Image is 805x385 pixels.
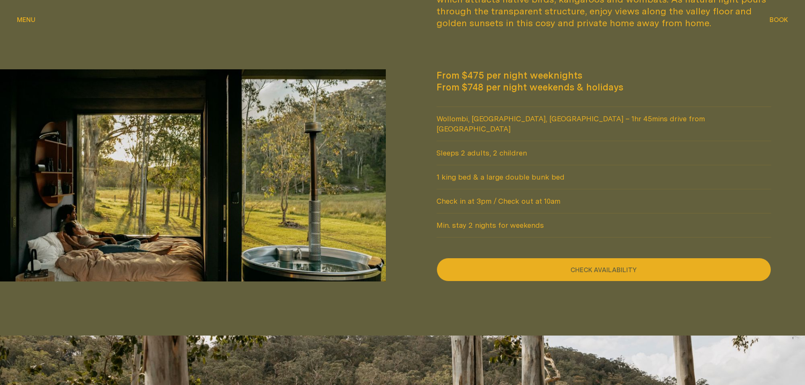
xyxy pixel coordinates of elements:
[437,141,772,165] span: Sleeps 2 adults, 2 children
[437,81,772,93] span: From $748 per night weekends & holidays
[437,69,772,81] span: From $475 per night weeknights
[17,15,35,25] button: show menu
[437,258,772,281] button: check availability
[17,16,35,23] span: Menu
[437,189,772,213] span: Check in at 3pm / Check out at 10am
[437,107,772,141] span: Wollombi, [GEOGRAPHIC_DATA], [GEOGRAPHIC_DATA] – 1hr 45mins drive from [GEOGRAPHIC_DATA]
[437,165,772,189] span: 1 king bed & a large double bunk bed
[437,213,772,237] span: Min. stay 2 nights for weekends
[770,16,788,23] span: Book
[770,15,788,25] button: show booking tray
